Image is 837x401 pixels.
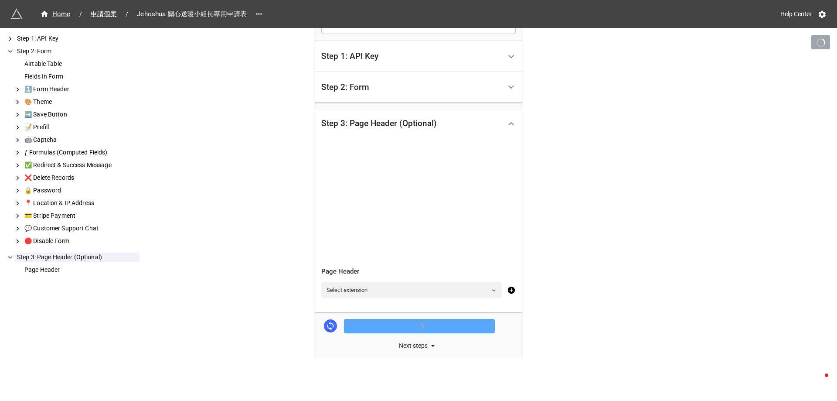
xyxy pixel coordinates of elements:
[23,97,139,106] div: 🎨 Theme
[321,148,516,250] iframe: Page Header for miniExtensions
[23,265,139,274] div: Page Header
[321,119,437,128] div: Step 3: Page Header (Optional)
[40,9,71,19] div: Home
[15,253,139,262] div: Step 3: Page Header (Optional)
[23,211,139,220] div: 💳 Stripe Payment
[15,47,139,56] div: Step 2: Form
[23,199,139,208] div: 📍 Location & IP Address
[314,340,523,351] div: Next steps
[23,59,139,69] div: Airtable Table
[23,148,139,157] div: ƒ Formulas (Computed Fields)
[85,9,122,19] a: 申請個案
[10,8,23,20] img: miniextensions-icon.73ae0678.png
[321,267,516,277] div: Page Header
[321,83,369,92] div: Step 2: Form
[79,10,82,19] li: /
[314,110,523,137] div: Step 3: Page Header (Optional)
[314,41,523,72] div: Step 1: API Key
[23,224,139,233] div: 💬 Customer Support Chat
[774,6,818,22] a: Help Center
[807,371,828,392] iframe: Intercom live chat
[324,319,337,332] a: Sync Base Structure
[23,85,139,94] div: 🔝 Form Header
[126,10,128,19] li: /
[314,137,523,312] div: Step 3: Page Header (Optional)
[23,236,139,246] div: 🛑 Disable Form
[23,123,139,132] div: 📝 Prefill
[23,135,139,144] div: 🤖 Captcha
[321,282,502,298] a: Select extension
[321,52,378,61] div: Step 1: API Key
[314,72,523,103] div: Step 2: Form
[132,9,252,19] span: Jehoshua 關心送暖小組長專用申請表
[23,72,139,81] div: Fields In Form
[35,9,252,19] nav: breadcrumb
[35,9,76,19] a: Home
[23,110,139,119] div: ➡️ Save Button
[23,161,139,170] div: ✅ Redirect & Success Message
[23,173,139,182] div: ❌ Delete Records
[23,186,139,195] div: 🔒 Password
[15,34,139,43] div: Step 1: API Key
